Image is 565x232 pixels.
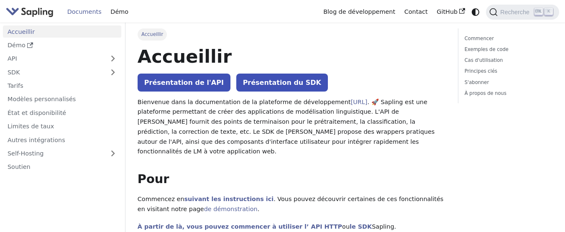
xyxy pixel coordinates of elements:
[465,57,503,63] font: Cas d'utilisation
[8,110,66,116] font: État et disponibilité
[3,39,121,51] a: Démo
[465,89,550,97] a: À propos de nous
[138,223,342,230] a: À partir de là, vous pouvez commencer à utiliser l’ API HTTP
[465,79,550,87] a: S'abonner
[351,99,368,105] a: [URL]
[105,66,121,78] button: Développer la catégorie de la barre latérale « SDK »
[465,67,550,75] a: Principes clés
[258,206,260,212] font: .
[110,8,128,15] font: Démo
[404,8,428,15] font: Contact
[67,8,102,15] font: Documents
[8,55,17,62] font: API
[8,42,26,48] font: Démo
[465,36,494,41] font: Commencer
[3,107,121,119] a: État et disponibilité
[105,53,121,65] button: Développer la catégorie de la barre latérale « API »
[465,68,497,74] font: Principes clés
[138,196,444,212] font: . Vous pouvez découvrir certaines de ces fonctionnalités en visitant notre page
[138,196,184,202] font: Commencez en
[3,66,105,78] a: SDK
[184,196,274,202] a: suivant les instructions ici
[394,223,396,230] font: .
[141,31,163,37] font: Accueillir
[8,163,31,170] font: Soutien
[138,74,230,92] a: Présentation de l'API
[6,6,56,18] a: Sapling.ai
[6,6,54,18] img: Sapling.ai
[400,5,432,18] a: Contact
[465,46,550,54] a: Exemples de code
[138,28,446,40] nav: Fil d'Ariane
[63,5,106,18] a: Documents
[8,82,23,89] font: Tarifs
[236,74,328,92] a: Présentation du SDK
[3,25,121,38] a: Accueillir
[3,161,121,173] a: Soutien
[486,5,559,20] button: Rechercher (Commande+K)
[432,5,469,18] a: GitHub
[138,46,232,67] font: Accueillir
[138,172,169,186] font: Pour
[204,206,258,212] a: de démonstration
[437,8,458,15] font: GitHub
[3,120,121,133] a: Limites de taux
[3,134,121,146] a: Autres intégrations
[3,53,105,65] a: API
[319,5,399,18] a: Blog de développement
[465,56,550,64] a: Cas d'utilisation
[323,8,395,15] font: Blog de développement
[3,93,121,105] a: Modèles personnalisés
[342,223,350,230] font: ou
[106,5,133,18] a: Démo
[3,80,121,92] a: Tarifs
[3,148,121,160] a: Self-Hosting
[8,96,76,102] font: Modèles personnalisés
[8,69,20,76] font: SDK
[144,79,224,87] font: Présentation de l'API
[545,8,553,15] kbd: K
[8,28,35,35] font: Accueillir
[372,223,394,230] font: Sapling
[500,9,529,15] font: Recherche
[470,6,482,18] button: Basculer entre le mode sombre et le mode clair (actuellement le mode système)
[138,99,351,105] font: Bienvenue dans la documentation de la plateforme de développement
[465,46,509,52] font: Exemples de code
[465,79,489,85] font: S'abonner
[465,90,506,96] font: À propos de nous
[465,35,550,43] a: Commencer
[243,79,321,87] font: Présentation du SDK
[350,223,372,230] a: le SDK
[8,137,65,143] font: Autres intégrations
[8,123,54,130] font: Limites de taux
